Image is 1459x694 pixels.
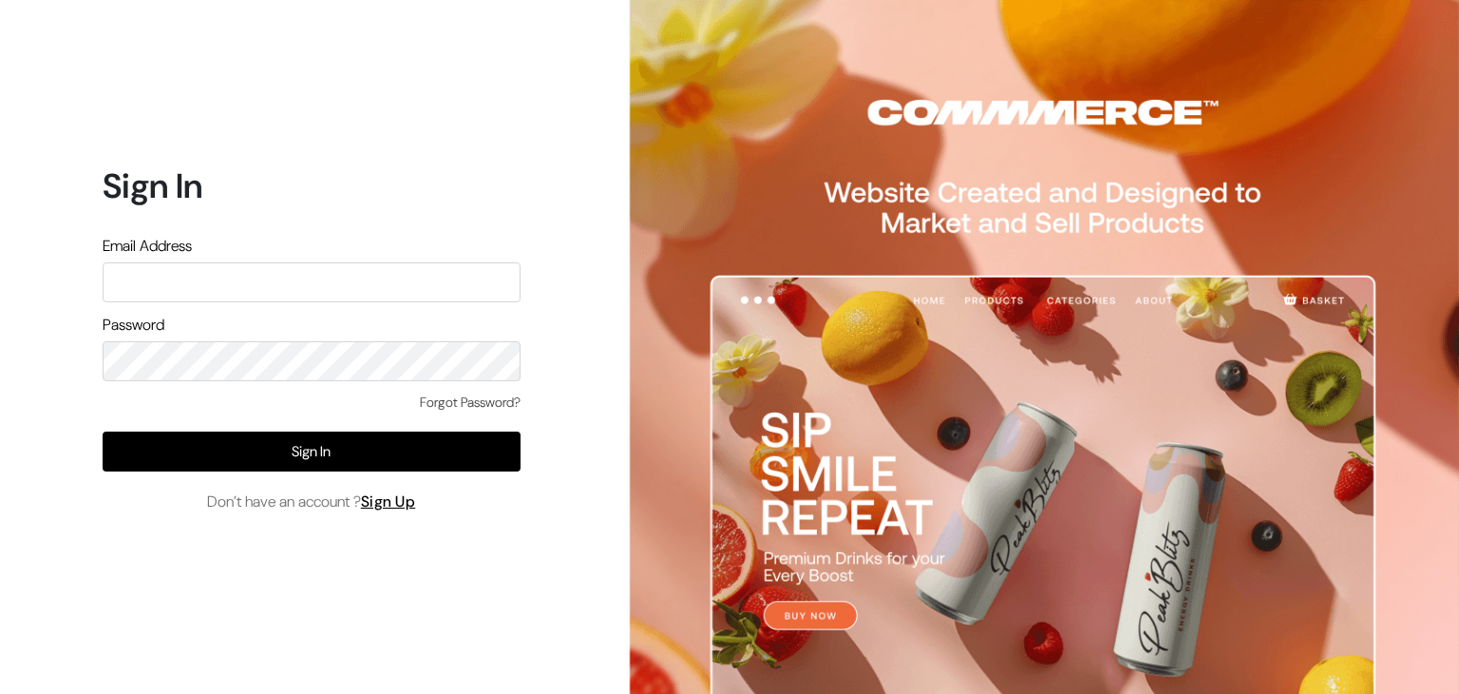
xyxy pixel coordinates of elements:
[420,393,521,413] a: Forgot Password?
[103,165,521,206] h1: Sign In
[103,314,164,337] label: Password
[207,491,416,513] span: Don’t have an account ?
[361,492,416,511] a: Sign Up
[103,432,521,472] button: Sign In
[103,235,192,258] label: Email Address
